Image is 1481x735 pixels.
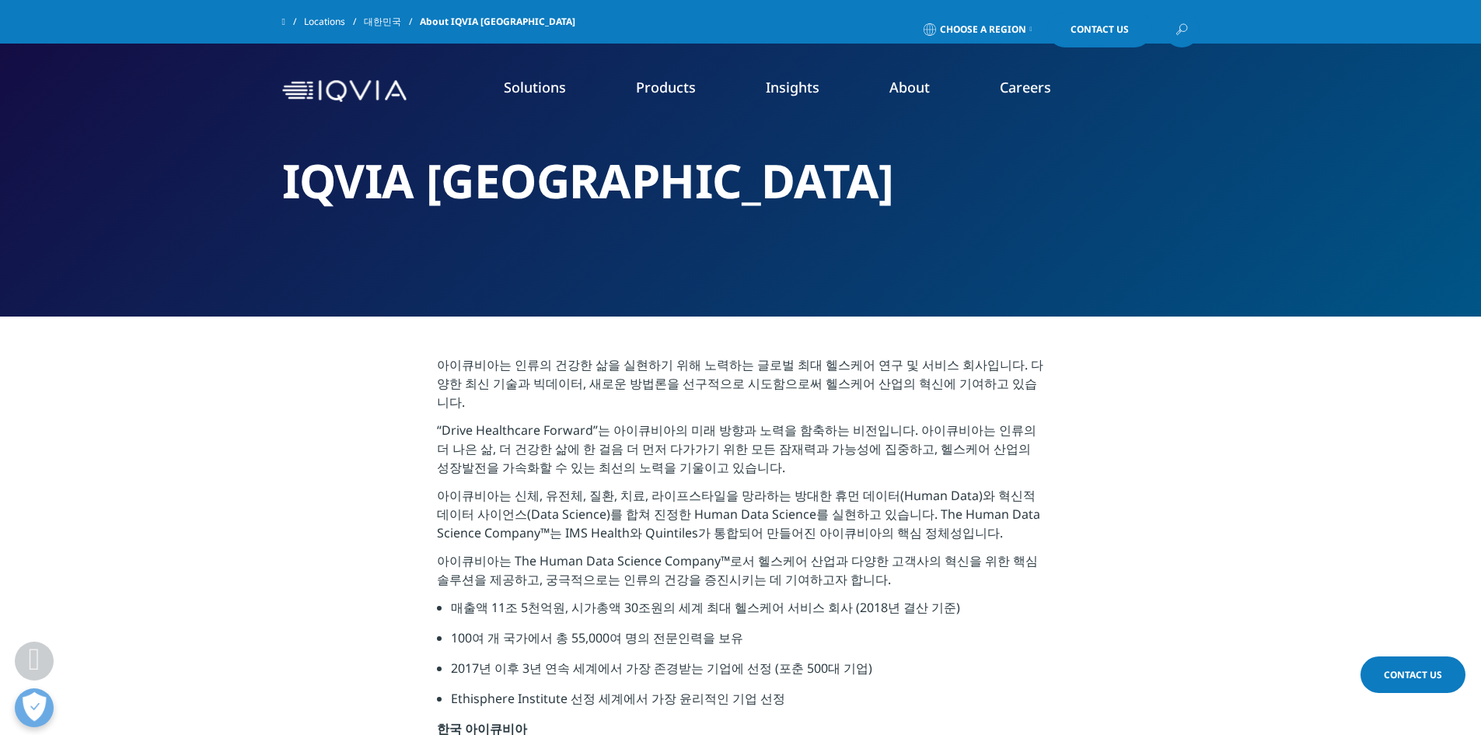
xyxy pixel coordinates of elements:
a: Insights [766,78,819,96]
p: 아이큐비아는 The Human Data Science Company™로서 헬스케어 산업과 다양한 고객사의 혁신을 위한 핵심 솔루션을 제공하고, 궁극적으로는 인류의 건강을 증진... [437,551,1044,598]
a: Careers [1000,78,1051,96]
span: Contact Us [1071,25,1129,34]
a: Contact Us [1047,12,1152,47]
span: Choose a Region [940,23,1026,36]
span: Contact Us [1384,668,1442,681]
button: 개방형 기본 설정 [15,688,54,727]
li: 2017년 이후 3년 연속 세계에서 가장 존경받는 기업에 선정 (포춘 500대 기업) [451,659,1044,689]
p: “Drive Healthcare Forward”는 아이큐비아의 미래 방향과 노력을 함축하는 비전입니다. 아이큐비아는 인류의 더 나은 삶, 더 건강한 삶에 한 걸음 더 먼저 다... [437,421,1044,486]
p: 아이큐비아는 인류의 건강한 삶을 실현하기 위해 노력하는 글로벌 최대 헬스케어 연구 및 서비스 회사입니다. 다양한 최신 기술과 빅데이터, 새로운 방법론을 선구적으로 시도함으로써... [437,355,1044,421]
a: About [889,78,930,96]
nav: Primary [413,54,1200,128]
a: Solutions [504,78,566,96]
a: Contact Us [1360,656,1465,693]
li: 매출액 11조 5천억원, 시가총액 30조원의 세계 최대 헬스케어 서비스 회사 (2018년 결산 기준) [451,598,1044,628]
li: 100여 개 국가에서 총 55,000여 명의 전문인력을 보유 [451,628,1044,659]
li: Ethisphere Institute 선정 세계에서 가장 윤리적인 기업 선정 [451,689,1044,719]
p: 아이큐비아는 신체, 유전체, 질환, 치료, 라이프스타일을 망라하는 방대한 휴먼 데이터(Human Data)와 혁신적 데이터 사이언스(Data Science)를 합쳐 진정한 H... [437,486,1044,551]
h2: IQVIA [GEOGRAPHIC_DATA] [282,152,1200,210]
a: Products [636,78,696,96]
